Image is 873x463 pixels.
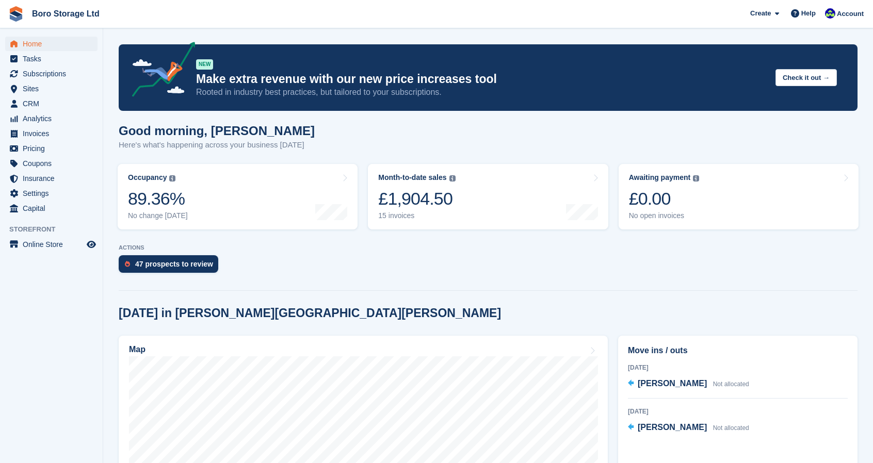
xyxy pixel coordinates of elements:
p: Here's what's happening across your business [DATE] [119,139,315,151]
a: menu [5,37,98,51]
div: 15 invoices [378,211,455,220]
a: menu [5,111,98,126]
a: menu [5,201,98,216]
span: Not allocated [713,381,749,388]
div: No open invoices [629,211,700,220]
div: [DATE] [628,407,848,416]
a: menu [5,141,98,156]
span: Pricing [23,141,85,156]
h2: [DATE] in [PERSON_NAME][GEOGRAPHIC_DATA][PERSON_NAME] [119,306,501,320]
a: Awaiting payment £0.00 No open invoices [619,164,859,229]
span: Capital [23,201,85,216]
a: [PERSON_NAME] Not allocated [628,421,749,435]
span: Settings [23,186,85,201]
span: Not allocated [713,424,749,432]
a: 47 prospects to review [119,255,223,278]
span: Storefront [9,224,103,235]
div: 47 prospects to review [135,260,213,268]
a: menu [5,67,98,81]
a: menu [5,96,98,111]
img: icon-info-grey-7440780725fd019a000dd9b08b2336e03edf1995a4989e88bcd33f0948082b44.svg [693,175,699,181]
span: Account [837,9,864,19]
a: [PERSON_NAME] Not allocated [628,377,749,391]
a: menu [5,237,98,252]
p: Make extra revenue with our new price increases tool [196,72,767,87]
span: Create [750,8,771,19]
a: menu [5,52,98,66]
img: icon-info-grey-7440780725fd019a000dd9b08b2336e03edf1995a4989e88bcd33f0948082b44.svg [169,175,175,181]
span: CRM [23,96,85,111]
img: prospect-51fa495bee0391a8d652442698ab0144808aea92771e9ea1ae160a38d050c398.svg [125,261,130,267]
span: Tasks [23,52,85,66]
p: Rooted in industry best practices, but tailored to your subscriptions. [196,87,767,98]
span: Home [23,37,85,51]
a: menu [5,156,98,171]
span: Help [801,8,816,19]
a: menu [5,186,98,201]
img: price-adjustments-announcement-icon-8257ccfd72463d97f412b2fc003d46551f7dbcb40ab6d574587a9cd5c0d94... [123,42,196,101]
span: Insurance [23,171,85,186]
span: [PERSON_NAME] [638,423,707,432]
a: Occupancy 89.36% No change [DATE] [118,164,358,229]
span: Analytics [23,111,85,126]
div: NEW [196,59,213,70]
span: Sites [23,81,85,96]
button: Check it out → [775,69,837,86]
img: Tobie Hillier [825,8,835,19]
a: menu [5,81,98,96]
div: No change [DATE] [128,211,188,220]
a: menu [5,126,98,141]
div: Month-to-date sales [378,173,446,182]
div: £1,904.50 [378,188,455,209]
div: [DATE] [628,363,848,372]
span: Online Store [23,237,85,252]
img: icon-info-grey-7440780725fd019a000dd9b08b2336e03edf1995a4989e88bcd33f0948082b44.svg [449,175,456,181]
a: menu [5,171,98,186]
p: ACTIONS [119,244,858,251]
span: Invoices [23,126,85,141]
a: Preview store [85,238,98,251]
h2: Map [129,345,145,354]
div: Occupancy [128,173,167,182]
img: stora-icon-8386f47178a22dfd0bd8f6a31ec36ba5ce8667c1dd55bd0f319d3a0aa187defe.svg [8,6,24,22]
h2: Move ins / outs [628,344,848,357]
h1: Good morning, [PERSON_NAME] [119,124,315,138]
div: £0.00 [629,188,700,209]
span: Subscriptions [23,67,85,81]
span: Coupons [23,156,85,171]
div: 89.36% [128,188,188,209]
span: [PERSON_NAME] [638,379,707,388]
div: Awaiting payment [629,173,691,182]
a: Boro Storage Ltd [28,5,104,22]
a: Month-to-date sales £1,904.50 15 invoices [368,164,608,229]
